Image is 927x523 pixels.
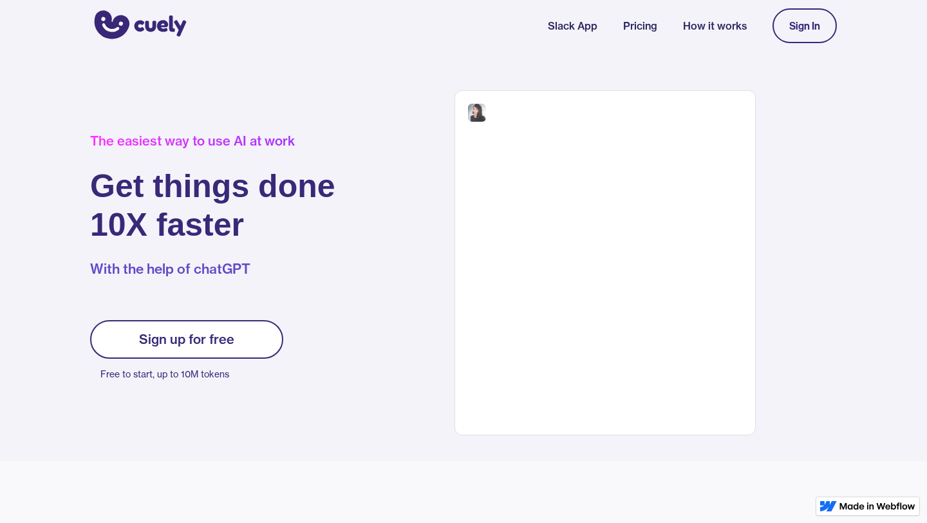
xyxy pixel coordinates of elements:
div: The easiest way to use AI at work [90,133,335,149]
div: Sign In [789,20,820,32]
img: Made in Webflow [839,502,915,510]
a: Sign up for free [90,320,283,359]
p: Free to start, up to 10M tokens [100,365,283,383]
p: With the help of chatGPT [90,260,335,279]
a: Slack App [548,18,597,33]
a: How it works [683,18,747,33]
div: Sign up for free [139,332,234,347]
a: home [90,2,187,50]
a: Pricing [623,18,657,33]
h1: Get things done 10X faster [90,167,335,244]
a: Sign In [772,8,837,43]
